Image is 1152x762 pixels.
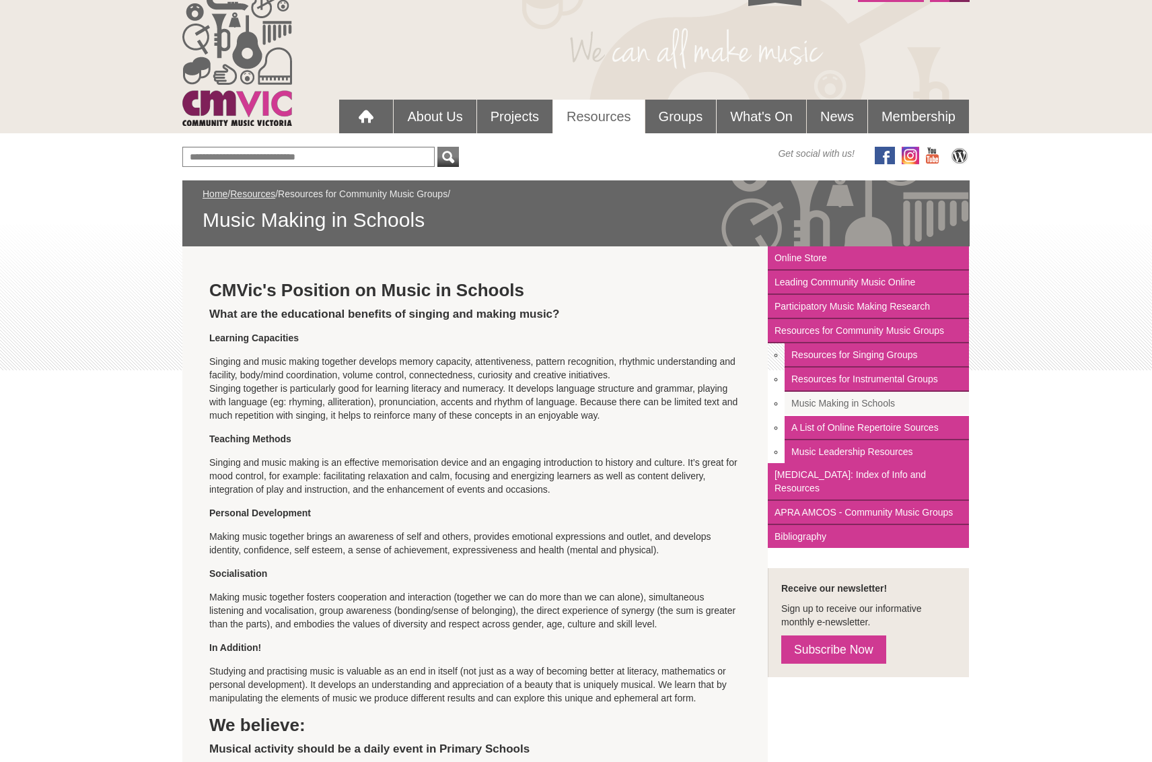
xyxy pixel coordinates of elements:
a: [MEDICAL_DATA]: Index of Info and Resources [768,463,969,501]
a: News [807,100,867,133]
a: What's On [717,100,806,133]
a: Participatory Music Making Research [768,295,969,319]
p: Singing and music making together develops memory capacity, attentiveness, pattern recognition, r... [209,355,741,422]
p: Singing and music making is an effective memorisation device and an engaging introduction to hist... [209,456,741,496]
p: Studying and practising music is valuable as an end in itself (not just as a way of becoming bett... [209,664,741,705]
span: Get social with us! [778,147,855,160]
strong: Learning Capacities [209,333,299,343]
a: Resources [230,188,275,199]
a: About Us [394,100,476,133]
strong: Musical activity should be a daily event in Primary Schools [209,742,530,755]
strong: In Addition! [209,642,261,653]
span: Music Making in Schools [203,207,949,233]
h2: CMVic's Position on Music in Schools [209,280,741,300]
a: Bibliography [768,525,969,548]
a: Resources for Singing Groups [785,343,969,368]
a: Music Leadership Resources [785,440,969,463]
strong: Teaching Methods [209,434,291,444]
div: / / / [203,187,949,233]
a: Subscribe Now [781,635,886,664]
p: Making music together fosters cooperation and interaction (together we can do more than we can al... [209,590,741,631]
a: Resources [553,100,645,133]
strong: Socialisation [209,568,267,579]
a: Home [203,188,227,199]
a: Resources for Community Music Groups [278,188,447,199]
h4: ? [209,307,741,321]
a: Resources for Instrumental Groups [785,368,969,392]
a: Membership [868,100,969,133]
img: CMVic Blog [949,147,970,164]
a: Online Store [768,246,969,271]
strong: What are the educational benefits of singing and making music [209,308,552,320]
a: APRA AMCOS - Community Music Groups [768,501,969,525]
img: icon-instagram.png [902,147,919,164]
strong: Personal Development [209,508,311,518]
p: Sign up to receive our informative monthly e-newsletter. [781,602,956,629]
h2: We believe: [209,715,741,735]
a: A List of Online Repertoire Sources [785,416,969,440]
a: Music Making in Schools [785,392,969,416]
a: Groups [645,100,717,133]
a: Projects [477,100,552,133]
a: Leading Community Music Online [768,271,969,295]
a: Resources for Community Music Groups [768,319,969,343]
strong: Receive our newsletter! [781,583,887,594]
p: Making music together brings an awareness of self and others, provides emotional expressions and ... [209,530,741,557]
